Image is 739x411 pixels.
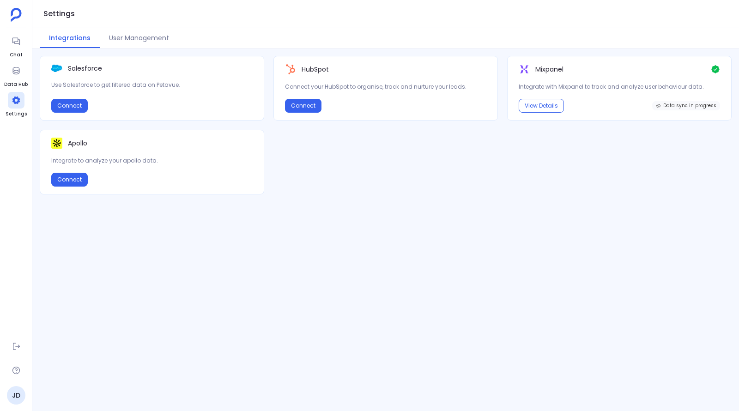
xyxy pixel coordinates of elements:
p: HubSpot [302,65,329,74]
h1: Settings [43,7,75,20]
a: JD [7,386,25,405]
button: Connect [51,173,88,187]
p: Connect your HubSpot to organise, track and nurture your leads. [285,82,486,91]
span: Settings [6,110,27,118]
p: Integrate with Mixpanel to track and analyze user behaviour data. [519,82,720,91]
span: Data Hub [4,81,28,88]
img: Check Icon [711,64,720,75]
p: Integrate to analyze your apollo data. [51,156,253,165]
button: View Details [519,99,564,113]
button: Connect [51,99,88,113]
a: Chat [8,33,24,59]
p: Use Salesforce to get filtered data on Petavue. [51,80,253,90]
p: Salesforce [68,64,102,73]
button: User Management [100,28,178,48]
button: Connect [285,99,321,113]
a: Settings [6,92,27,118]
p: Apollo [68,139,87,148]
a: Data Hub [4,62,28,88]
span: Data sync in progress [663,103,716,109]
p: Mixpanel [535,65,563,74]
button: Integrations [40,28,100,48]
span: Chat [8,51,24,59]
img: petavue logo [11,8,22,22]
